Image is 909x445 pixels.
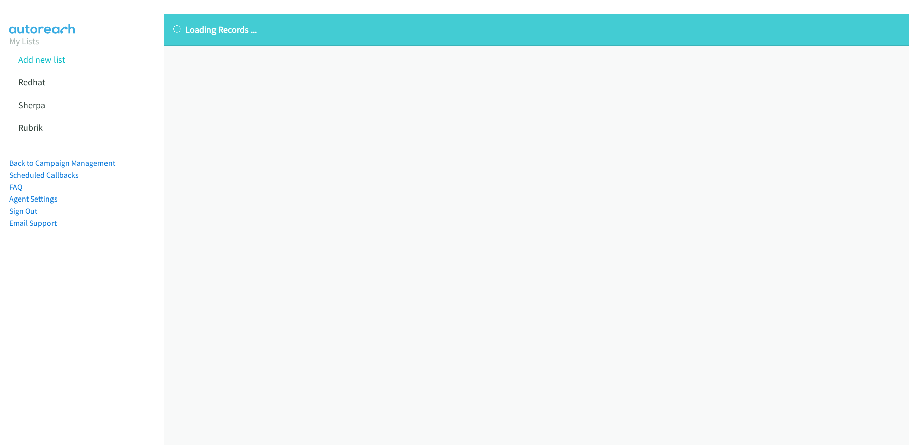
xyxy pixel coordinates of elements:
[18,99,45,111] a: Sherpa
[9,170,79,180] a: Scheduled Callbacks
[18,76,45,88] a: Redhat
[9,158,115,168] a: Back to Campaign Management
[18,122,43,133] a: Rubrik
[9,182,22,192] a: FAQ
[173,23,900,36] p: Loading Records ...
[18,54,65,65] a: Add new list
[9,206,37,216] a: Sign Out
[9,218,57,228] a: Email Support
[9,35,39,47] a: My Lists
[9,194,58,204] a: Agent Settings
